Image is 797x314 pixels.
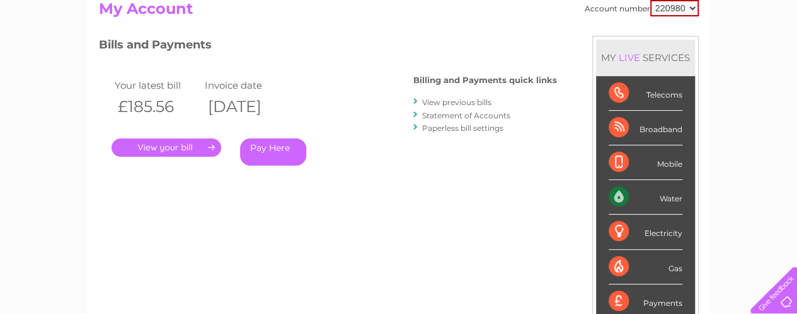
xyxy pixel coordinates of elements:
[609,145,682,180] div: Mobile
[202,94,292,120] th: [DATE]
[112,138,221,157] a: .
[240,138,306,165] a: Pay Here
[112,77,202,94] td: Your latest bill
[642,53,680,63] a: Telecoms
[422,123,503,133] a: Paperless bill settings
[616,52,643,64] div: LIVE
[609,250,682,284] div: Gas
[607,53,634,63] a: Energy
[112,94,202,120] th: £185.56
[413,76,557,85] h4: Billing and Payments quick links
[713,53,744,63] a: Contact
[755,53,785,63] a: Log out
[687,53,706,63] a: Blog
[559,6,646,22] a: 0333 014 3131
[609,215,682,249] div: Electricity
[422,98,491,107] a: View previous bills
[99,36,557,58] h3: Bills and Payments
[609,180,682,215] div: Water
[575,53,599,63] a: Water
[609,111,682,145] div: Broadband
[596,40,695,76] div: MY SERVICES
[609,76,682,111] div: Telecoms
[422,111,510,120] a: Statement of Accounts
[101,7,697,61] div: Clear Business is a trading name of Verastar Limited (registered in [GEOGRAPHIC_DATA] No. 3667643...
[202,77,292,94] td: Invoice date
[28,33,92,71] img: logo.png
